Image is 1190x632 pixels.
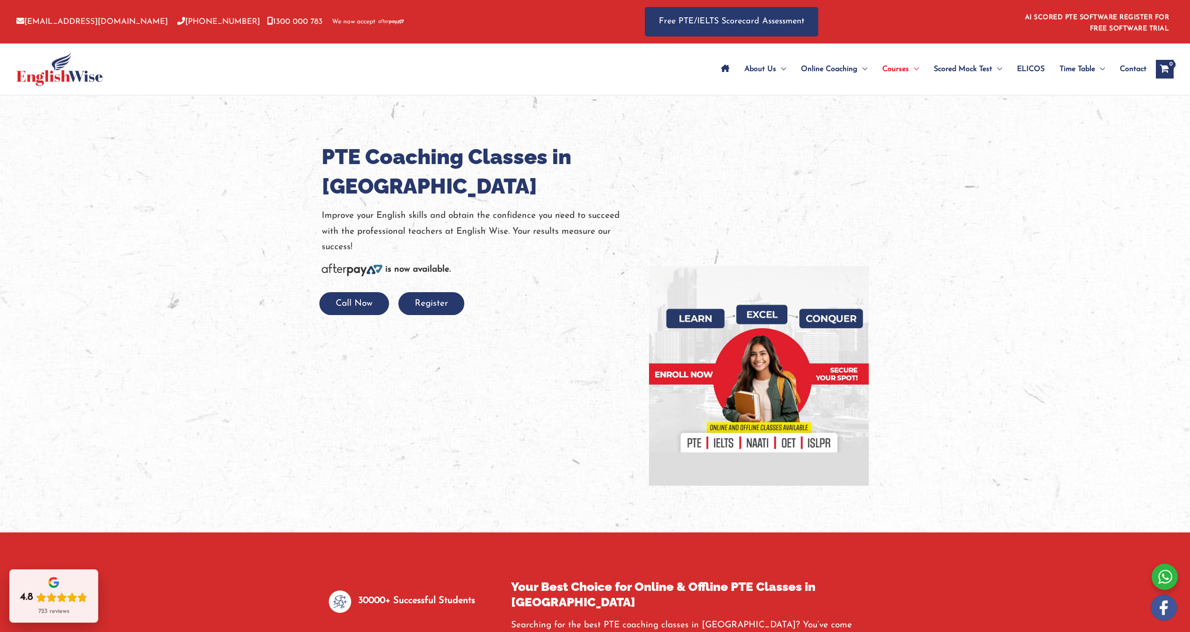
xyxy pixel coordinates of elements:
h1: PTE Coaching Classes in [GEOGRAPHIC_DATA] [322,142,635,201]
a: About UsMenu Toggle [737,53,793,86]
a: ELICOS [1010,53,1052,86]
a: CoursesMenu Toggle [875,53,926,86]
a: [PHONE_NUMBER] [177,18,260,26]
a: Scored Mock TestMenu Toggle [926,53,1010,86]
span: Contact [1120,53,1147,86]
button: Call Now [319,292,389,315]
img: white-facebook.png [1151,595,1177,621]
p: Improve your English skills and obtain the confidence you need to succeed with the professional t... [322,208,635,255]
a: Register [398,299,464,308]
img: Afterpay-Logo [322,264,382,276]
span: We now accept [332,17,375,27]
span: Menu Toggle [992,53,1002,86]
img: cropped-ew-logo [16,52,103,86]
nav: Site Navigation: Main Menu [714,53,1147,86]
span: Menu Toggle [858,53,867,86]
a: 1300 000 783 [267,18,323,26]
span: Courses [882,53,909,86]
span: Online Coaching [801,53,858,86]
span: Menu Toggle [1095,53,1105,86]
span: ELICOS [1017,53,1045,86]
img: null [329,590,351,613]
h2: Your Best Choice for Online & Offline PTE Classes in [GEOGRAPHIC_DATA] [511,579,862,611]
div: 4.8 [20,591,33,604]
div: Rating: 4.8 out of 5 [20,591,87,604]
span: About Us [744,53,776,86]
a: Call Now [319,299,389,308]
span: Scored Mock Test [934,53,992,86]
a: Time TableMenu Toggle [1052,53,1112,86]
a: View Shopping Cart, empty [1156,60,1174,79]
b: is now available. [385,265,451,274]
span: Menu Toggle [909,53,919,86]
a: Free PTE/IELTS Scorecard Assessment [645,7,818,36]
a: Online CoachingMenu Toggle [793,53,875,86]
a: Contact [1112,53,1147,86]
a: [EMAIL_ADDRESS][DOMAIN_NAME] [16,18,168,26]
a: AI SCORED PTE SOFTWARE REGISTER FOR FREE SOFTWARE TRIAL [1025,14,1169,32]
span: Menu Toggle [776,53,786,86]
button: Register [398,292,464,315]
img: Afterpay-Logo [378,19,404,24]
aside: Header Widget 1 [1019,7,1174,37]
span: Time Table [1060,53,1095,86]
div: 723 reviews [38,608,69,615]
img: banner-new-img [649,266,869,486]
p: 30000+ Successful Students [358,593,475,609]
